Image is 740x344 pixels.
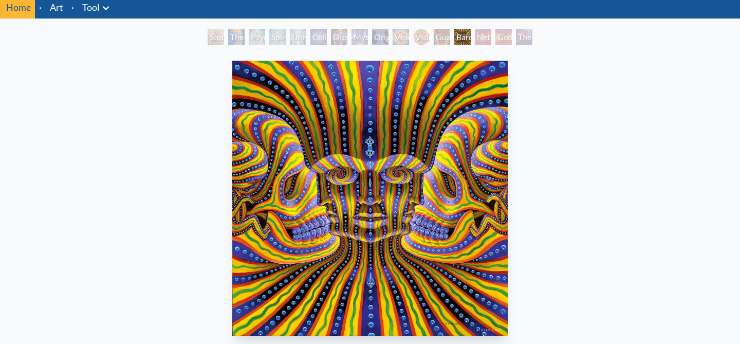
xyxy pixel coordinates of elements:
div: Net of Being [475,29,491,45]
div: Collective Vision [310,29,327,45]
div: Spiritual Energy System [269,29,286,45]
div: Mystic Eye [351,29,368,45]
div: Bardo Being [454,29,471,45]
div: Godself [495,29,512,45]
img: Bardo-Being-2002-Alex-Grey-watermarked.jpg [232,61,507,336]
div: Psychic Energy System [249,29,265,45]
div: Vision Crystal [393,29,409,45]
div: The Great Turn [516,29,532,45]
a: Home [6,2,31,13]
div: Original Face [372,29,388,45]
div: Study for the Great Turn [208,29,224,45]
div: Guardian of Infinite Vision [434,29,450,45]
div: Dissectional Art for Tool's Lateralus CD [331,29,347,45]
div: Universal Mind Lattice [290,29,306,45]
div: Vision Crystal Tondo [413,29,430,45]
div: The Torch [228,29,245,45]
